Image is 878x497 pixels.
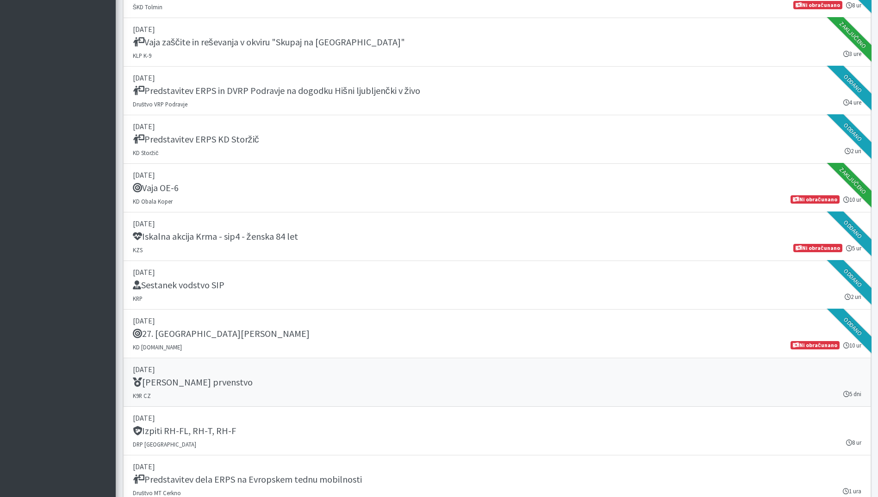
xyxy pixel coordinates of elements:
[123,310,871,358] a: [DATE] 27. [GEOGRAPHIC_DATA][PERSON_NAME] KD [DOMAIN_NAME] 10 ur Ni obračunano Oddano
[133,267,861,278] p: [DATE]
[793,1,842,9] span: Ni obračunano
[123,261,871,310] a: [DATE] Sestanek vodstvo SIP KRP 2 uri Oddano
[133,246,143,254] small: KZS
[133,182,179,193] h5: Vaja OE-6
[133,134,259,145] h5: Predstavitev ERPS KD Storžič
[133,377,253,388] h5: [PERSON_NAME] prvenstvo
[133,392,151,399] small: K9R CZ
[133,3,163,11] small: ŠKD Tolmin
[133,169,861,180] p: [DATE]
[791,195,839,204] span: Ni obračunano
[123,164,871,212] a: [DATE] Vaja OE-6 KD Obala Koper 10 ur Ni obračunano Zaključeno
[133,37,405,48] h5: Vaja zaščite in reševanja v okviru "Skupaj na [GEOGRAPHIC_DATA]"
[123,67,871,115] a: [DATE] Predstavitev ERPS in DVRP Podravje na dogodku Hišni ljubljenčki v živo Društvo VRP Podravj...
[791,341,839,349] span: Ni obračunano
[133,295,143,302] small: KRP
[133,72,861,83] p: [DATE]
[123,18,871,67] a: [DATE] Vaja zaščite in reševanja v okviru "Skupaj na [GEOGRAPHIC_DATA]" KLP K-9 3 ure Zaključeno
[133,474,362,485] h5: Predstavitev dela ERPS na Evropskem tednu mobilnosti
[133,343,182,351] small: KD [DOMAIN_NAME]
[133,364,861,375] p: [DATE]
[123,358,871,407] a: [DATE] [PERSON_NAME] prvenstvo K9R CZ 5 dni
[133,328,310,339] h5: 27. [GEOGRAPHIC_DATA][PERSON_NAME]
[133,489,181,497] small: Društvo MT Cerkno
[133,461,861,472] p: [DATE]
[133,280,224,291] h5: Sestanek vodstvo SIP
[123,115,871,164] a: [DATE] Predstavitev ERPS KD Storžič KD Storžič 2 uri Oddano
[133,231,298,242] h5: Iskalna akcija Krma - sip4 - ženska 84 let
[133,121,861,132] p: [DATE]
[846,438,861,447] small: 8 ur
[133,198,173,205] small: KD Obala Koper
[133,425,236,436] h5: Izpiti RH-FL, RH-T, RH-F
[133,24,861,35] p: [DATE]
[133,52,151,59] small: KLP K-9
[793,244,842,252] span: Ni obračunano
[133,100,187,108] small: Društvo VRP Podravje
[123,407,871,455] a: [DATE] Izpiti RH-FL, RH-T, RH-F DRP [GEOGRAPHIC_DATA] 8 ur
[843,487,861,496] small: 1 ura
[123,212,871,261] a: [DATE] Iskalna akcija Krma - sip4 - ženska 84 let KZS 5 ur Ni obračunano Oddano
[133,412,861,423] p: [DATE]
[133,441,196,448] small: DRP [GEOGRAPHIC_DATA]
[133,315,861,326] p: [DATE]
[133,218,861,229] p: [DATE]
[843,390,861,398] small: 5 dni
[133,149,159,156] small: KD Storžič
[133,85,420,96] h5: Predstavitev ERPS in DVRP Podravje na dogodku Hišni ljubljenčki v živo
